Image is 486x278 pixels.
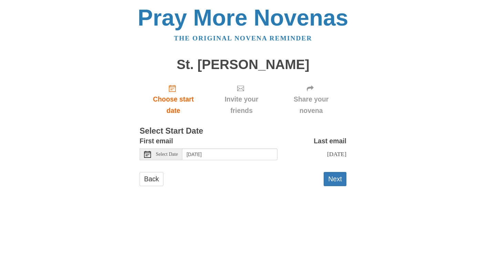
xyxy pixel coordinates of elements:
[140,127,346,136] h3: Select Start Date
[283,94,340,116] span: Share your novena
[327,151,346,157] span: [DATE]
[156,152,178,157] span: Select Date
[174,35,312,42] a: The original novena reminder
[140,135,173,147] label: First email
[146,94,200,116] span: Choose start date
[214,94,269,116] span: Invite your friends
[140,172,163,186] a: Back
[138,5,348,30] a: Pray More Novenas
[276,79,346,120] div: Click "Next" to confirm your start date first.
[314,135,346,147] label: Last email
[140,57,346,72] h1: St. [PERSON_NAME]
[324,172,346,186] button: Next
[140,79,207,120] a: Choose start date
[207,79,276,120] div: Click "Next" to confirm your start date first.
